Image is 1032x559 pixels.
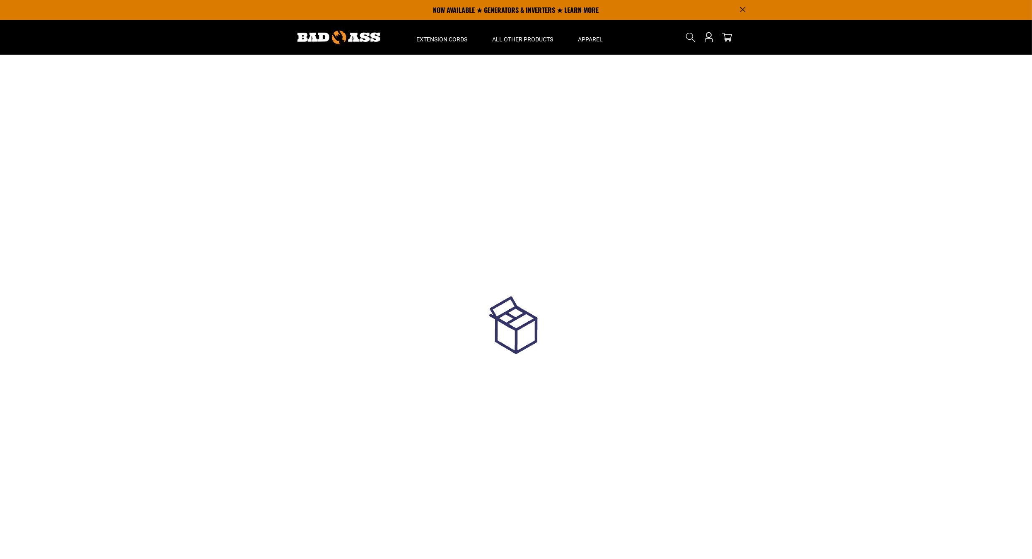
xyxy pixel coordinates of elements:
[480,20,566,55] summary: All Other Products
[404,20,480,55] summary: Extension Cords
[684,31,697,44] summary: Search
[417,36,468,43] span: Extension Cords
[462,280,570,388] img: loadingGif.gif
[566,20,616,55] summary: Apparel
[493,36,553,43] span: All Other Products
[297,31,380,44] img: Bad Ass Extension Cords
[578,36,603,43] span: Apparel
